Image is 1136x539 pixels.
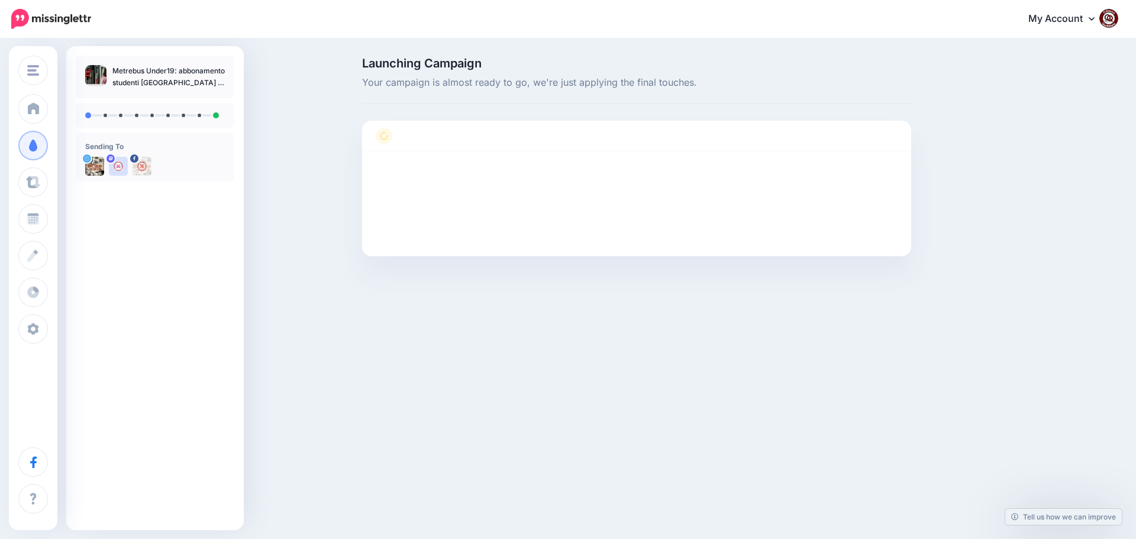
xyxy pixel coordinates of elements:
[133,157,151,176] img: 463453305_2684324355074873_6393692129472495966_n-bsa154739.jpg
[1005,509,1122,525] a: Tell us how we can improve
[362,57,911,69] span: Launching Campaign
[11,9,91,29] img: Missinglettr
[112,65,225,89] p: Metrebus Under19: abbonamento studenti [GEOGRAPHIC_DATA] a 50€ per il trasporto pubblico
[27,65,39,76] img: menu.png
[362,75,911,91] span: Your campaign is almost ready to go, we're just applying the final touches.
[85,142,225,151] h4: Sending To
[109,157,128,176] img: user_default_image.png
[1016,5,1118,34] a: My Account
[85,65,106,86] img: be586758e92eb8d5b50cae1e905a5b16_thumb.jpg
[85,157,104,176] img: uTTNWBrh-84924.jpeg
